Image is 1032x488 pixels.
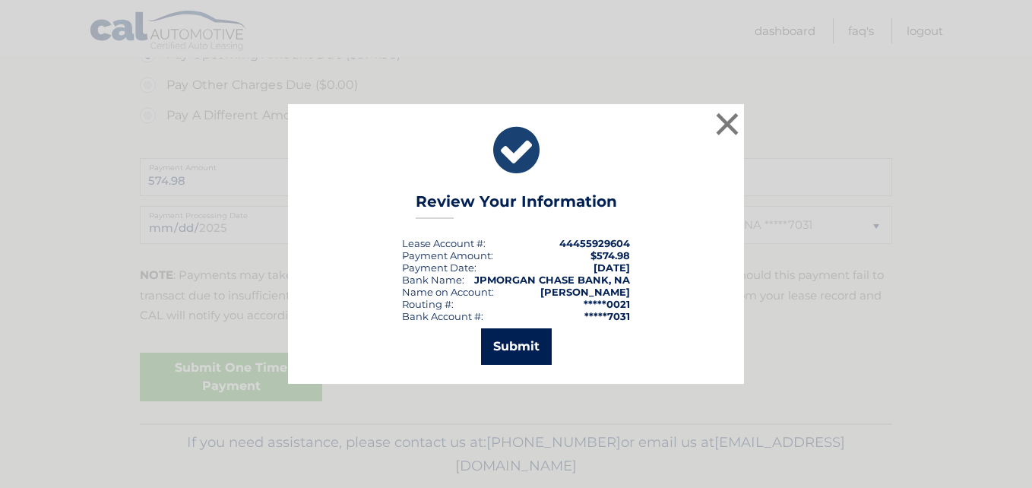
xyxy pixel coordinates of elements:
[416,192,617,219] h3: Review Your Information
[712,109,742,139] button: ×
[474,274,630,286] strong: JPMORGAN CHASE BANK, NA
[402,261,474,274] span: Payment Date
[540,286,630,298] strong: [PERSON_NAME]
[590,249,630,261] span: $574.98
[402,249,493,261] div: Payment Amount:
[402,274,464,286] div: Bank Name:
[402,237,486,249] div: Lease Account #:
[402,286,494,298] div: Name on Account:
[559,237,630,249] strong: 44455929604
[402,310,483,322] div: Bank Account #:
[402,298,454,310] div: Routing #:
[402,261,476,274] div: :
[594,261,630,274] span: [DATE]
[481,328,552,365] button: Submit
